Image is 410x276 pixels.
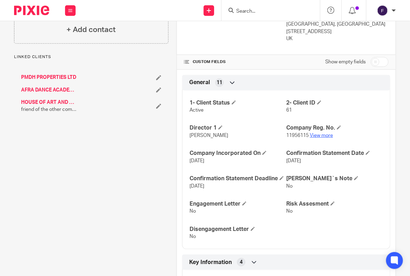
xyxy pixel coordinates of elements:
[286,184,293,189] span: No
[66,24,116,35] h4: + Add contact
[190,234,196,239] span: No
[286,108,292,113] span: 61
[190,99,286,107] h4: 1- Client Status
[21,87,77,94] a: AFRA DANCE ACADEMY LTD
[286,133,309,138] span: 11956115
[286,99,383,107] h4: 2- Client ID
[14,54,168,60] p: Linked clients
[240,259,243,266] span: 4
[190,124,286,132] h4: Director 1
[310,133,333,138] a: View more
[190,158,204,163] span: [DATE]
[286,200,383,208] h4: Risk Assesment
[190,200,286,208] h4: Engagement Letter
[190,150,286,157] h4: Company Incorporated On
[21,106,77,113] span: friend of the other company
[190,184,204,189] span: [DATE]
[286,150,383,157] h4: Confirmation Statement Date
[286,175,383,182] h4: [PERSON_NAME]`s Note
[14,6,49,15] img: Pixie
[377,5,388,16] img: svg%3E
[189,79,210,86] span: General
[190,175,286,182] h4: Confirmation Statement Deadline
[190,209,196,214] span: No
[286,209,293,214] span: No
[190,108,204,113] span: Active
[217,79,222,86] span: 11
[190,133,228,138] span: [PERSON_NAME]
[21,99,77,106] a: HOUSE OF ART AND CULTURE CIC
[190,226,286,233] h4: Disengagement Letter
[286,35,389,42] p: UK
[286,124,383,132] h4: Company Reg. No.
[184,59,286,65] h4: CUSTOM FIELDS
[189,259,232,266] span: Key Information
[286,158,301,163] span: [DATE]
[325,58,366,65] label: Show empty fields
[21,74,76,81] a: PMDH PROPERTIES LTD
[236,8,299,15] input: Search
[286,28,389,35] p: [STREET_ADDRESS]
